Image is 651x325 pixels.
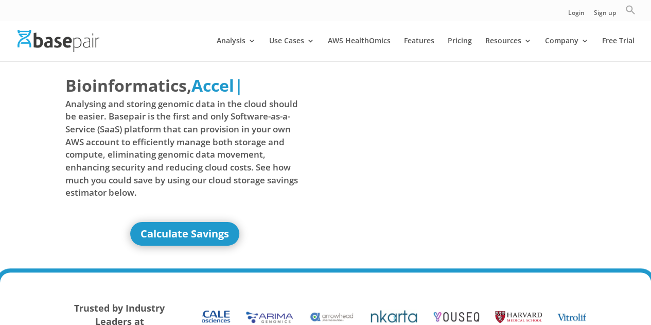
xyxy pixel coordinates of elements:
a: AWS HealthOmics [328,37,391,61]
span: Bioinformatics, [65,74,191,97]
span: Analysing and storing genomic data in the cloud should be easier. Basepair is the first and only ... [65,98,305,199]
a: Resources [485,37,532,61]
a: Company [545,37,589,61]
img: Basepair [17,30,99,52]
iframe: Basepair - NGS Analysis Simplified [332,74,572,209]
a: Calculate Savings [130,222,239,246]
iframe: Drift Widget Chat Controller [600,273,639,313]
a: Free Trial [602,37,635,61]
a: Login [568,10,585,21]
span: Accel [191,74,234,96]
a: Search Icon Link [625,5,636,21]
a: Analysis [217,37,256,61]
svg: Search [625,5,636,15]
a: Pricing [448,37,472,61]
a: Use Cases [269,37,314,61]
a: Sign up [594,10,616,21]
a: Features [404,37,434,61]
span: | [234,74,243,96]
